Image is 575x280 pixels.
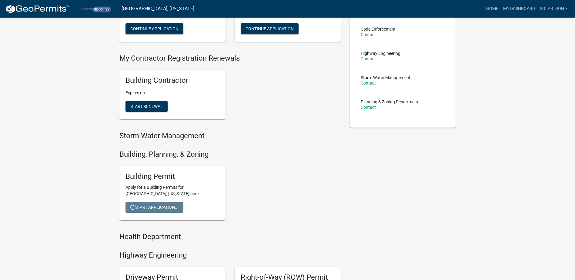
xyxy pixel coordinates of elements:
[119,251,341,260] h4: Highway Engineering
[125,202,183,213] button: Start Application...
[537,3,570,15] a: solartron
[125,184,219,197] p: Apply for a Building Permits for [GEOGRAPHIC_DATA], [US_STATE] here
[119,54,341,63] h4: My Contractor Registration Renewals
[125,101,168,112] button: Start Renewal
[484,3,501,15] a: Home
[75,5,117,13] img: Porter County, Indiana
[125,76,219,85] h5: Building Contractor
[361,75,410,80] p: Storm Water Management
[361,51,400,55] p: Highway Engineering
[130,104,163,109] span: Start Renewal
[361,27,396,31] p: Code Enforcement
[361,32,376,37] a: Contact
[119,150,341,159] h4: Building, Planning, & Zoning
[361,105,376,110] a: Contact
[501,3,537,15] a: My Dashboard
[130,205,179,210] span: Start Application...
[119,232,341,241] h4: Health Department
[125,23,183,34] button: Continue Application
[119,54,341,124] wm-registration-list-section: My Contractor Registration Renewals
[125,172,219,181] h5: Building Permit
[361,100,418,104] p: Planning & Zoning Department
[122,4,194,14] a: [GEOGRAPHIC_DATA], [US_STATE]
[241,23,299,34] button: Continue Application
[361,81,376,85] a: Contact
[125,90,219,96] p: Expires on
[119,132,341,140] h4: Storm Water Management
[361,56,376,61] a: Contact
